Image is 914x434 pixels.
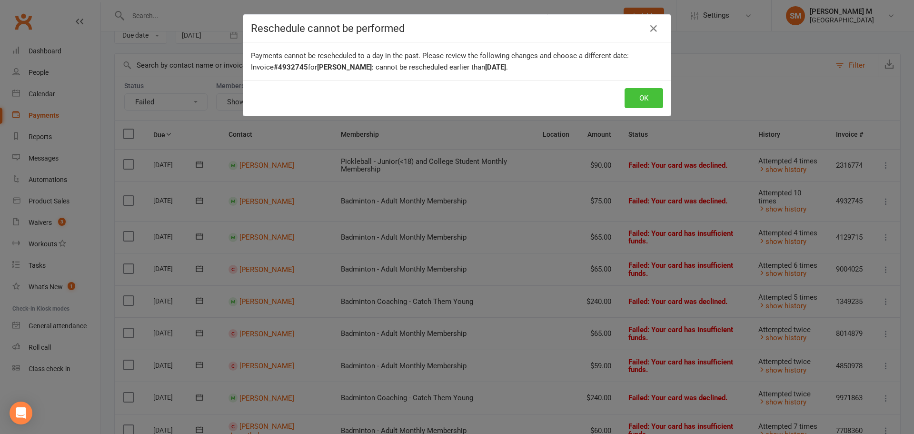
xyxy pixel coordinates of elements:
h4: Reschedule cannot be performed [251,22,663,34]
div: Open Intercom Messenger [10,402,32,424]
button: OK [625,88,663,108]
div: Payments cannot be rescheduled to a day in the past. Please review the following changes and choo... [251,50,663,73]
button: Close [646,21,661,36]
b: [DATE] [485,63,506,71]
b: [PERSON_NAME] [317,63,372,71]
b: #4932745 [274,63,308,71]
